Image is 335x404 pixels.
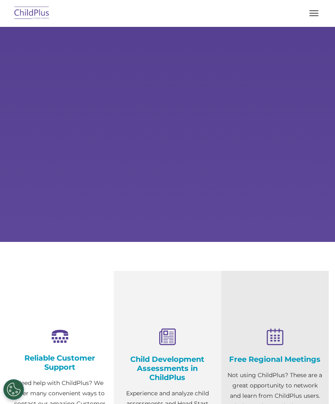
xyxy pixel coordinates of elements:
[120,355,215,382] h4: Child Development Assessments in ChildPlus
[3,379,24,400] button: Cookies Settings
[12,4,51,23] img: ChildPlus by Procare Solutions
[12,354,108,372] h4: Reliable Customer Support
[227,355,323,364] h4: Free Regional Meetings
